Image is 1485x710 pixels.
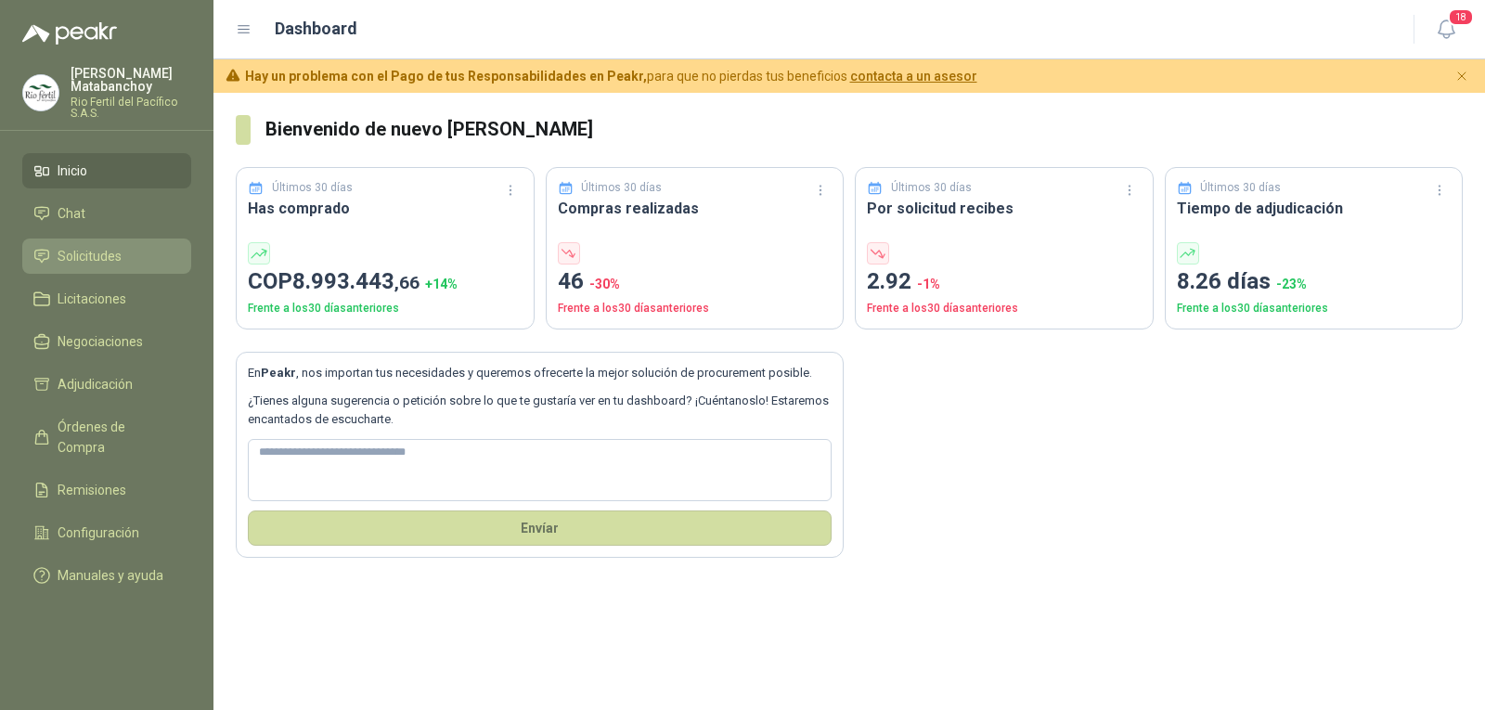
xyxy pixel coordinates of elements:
p: Frente a los 30 días anteriores [248,300,523,317]
p: COP [248,265,523,300]
p: Rio Fertil del Pacífico S.A.S. [71,97,191,119]
span: -23 % [1276,277,1307,291]
h3: Por solicitud recibes [867,197,1142,220]
h3: Bienvenido de nuevo [PERSON_NAME] [265,115,1463,144]
img: Logo peakr [22,22,117,45]
p: Frente a los 30 días anteriores [1177,300,1452,317]
span: 18 [1448,8,1474,26]
span: 8.993.443 [292,268,420,294]
p: Últimos 30 días [581,179,662,197]
span: Manuales y ayuda [58,565,163,586]
p: En , nos importan tus necesidades y queremos ofrecerte la mejor solución de procurement posible. [248,364,832,382]
a: Remisiones [22,472,191,508]
h1: Dashboard [275,16,357,42]
span: Órdenes de Compra [58,417,174,458]
a: Licitaciones [22,281,191,316]
span: -1 % [917,277,940,291]
span: Configuración [58,523,139,543]
button: 18 [1429,13,1463,46]
p: [PERSON_NAME] Matabanchoy [71,67,191,93]
a: Chat [22,196,191,231]
span: Adjudicación [58,374,133,394]
span: Solicitudes [58,246,122,266]
p: Últimos 30 días [891,179,972,197]
p: 8.26 días [1177,265,1452,300]
p: 2.92 [867,265,1142,300]
b: Hay un problema con el Pago de tus Responsabilidades en Peakr, [245,69,647,84]
button: Envíar [248,510,832,546]
p: Últimos 30 días [1200,179,1281,197]
img: Company Logo [23,75,58,110]
span: Negociaciones [58,331,143,352]
a: Solicitudes [22,239,191,274]
p: Frente a los 30 días anteriores [558,300,833,317]
button: Cerrar [1451,65,1474,88]
a: contacta a un asesor [850,69,977,84]
p: Frente a los 30 días anteriores [867,300,1142,317]
p: Últimos 30 días [272,179,353,197]
span: -30 % [589,277,620,291]
span: Licitaciones [58,289,126,309]
h3: Tiempo de adjudicación [1177,197,1452,220]
span: Remisiones [58,480,126,500]
a: Manuales y ayuda [22,558,191,593]
a: Órdenes de Compra [22,409,191,465]
span: + 14 % [425,277,458,291]
span: Chat [58,203,85,224]
h3: Compras realizadas [558,197,833,220]
b: Peakr [261,366,296,380]
span: para que no pierdas tus beneficios [245,66,977,86]
span: ,66 [394,272,420,293]
a: Negociaciones [22,324,191,359]
a: Adjudicación [22,367,191,402]
a: Inicio [22,153,191,188]
span: Inicio [58,161,87,181]
p: ¿Tienes alguna sugerencia o petición sobre lo que te gustaría ver en tu dashboard? ¡Cuéntanoslo! ... [248,392,832,430]
p: 46 [558,265,833,300]
h3: Has comprado [248,197,523,220]
a: Configuración [22,515,191,550]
